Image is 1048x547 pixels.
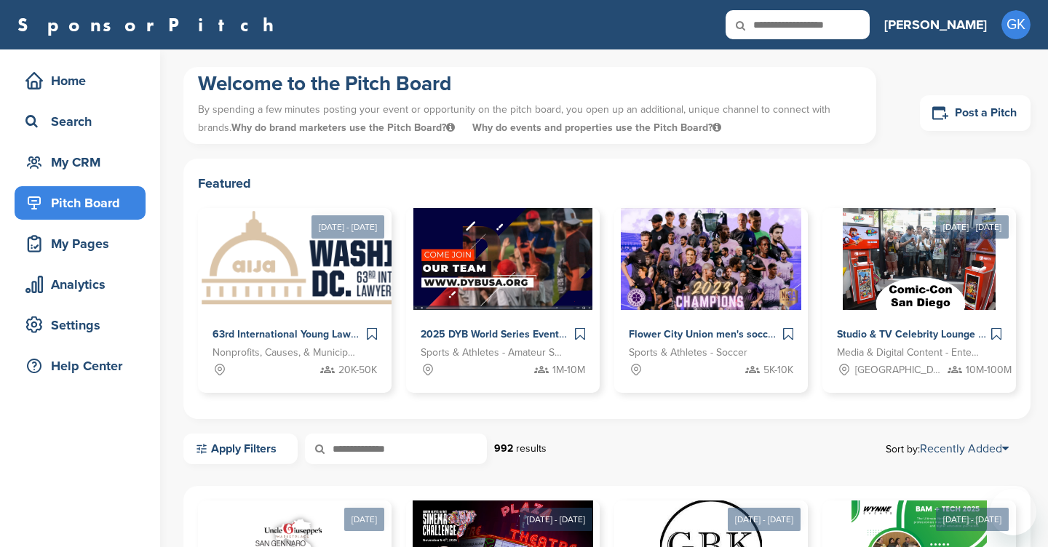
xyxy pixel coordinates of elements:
div: Help Center [22,353,146,379]
span: 1M-10M [552,362,585,378]
span: Sports & Athletes - Soccer [629,345,747,361]
a: Help Center [15,349,146,383]
span: Sports & Athletes - Amateur Sports Leagues [421,345,563,361]
span: Nonprofits, Causes, & Municipalities - Professional Development [213,345,355,361]
span: Why do brand marketers use the Pitch Board? [231,121,458,134]
span: GK [1001,10,1031,39]
div: [DATE] - [DATE] [936,508,1009,531]
a: Sponsorpitch & 2025 DYB World Series Events Sports & Athletes - Amateur Sports Leagues 1M-10M [406,208,600,393]
span: 5K-10K [763,362,793,378]
span: results [516,442,547,455]
h1: Welcome to the Pitch Board [198,71,862,97]
span: [GEOGRAPHIC_DATA], [GEOGRAPHIC_DATA] [855,362,944,378]
a: Pitch Board [15,186,146,220]
img: Sponsorpitch & [413,208,593,310]
div: Home [22,68,146,94]
div: Pitch Board [22,190,146,216]
span: Media & Digital Content - Entertainment [837,345,980,361]
span: Sort by: [886,443,1009,455]
a: SponsorPitch [17,15,283,34]
div: [DATE] - [DATE] [520,508,592,531]
div: [DATE] - [DATE] [728,508,801,531]
span: Flower City Union men's soccer & Flower City 1872 women's soccer [629,328,946,340]
div: [DATE] [344,508,384,531]
a: Home [15,64,146,97]
div: [DATE] - [DATE] [936,215,1009,239]
div: My Pages [22,231,146,257]
div: Search [22,108,146,135]
span: 2025 DYB World Series Events [421,328,564,340]
a: Recently Added [920,442,1009,456]
img: Sponsorpitch & [198,208,487,310]
a: Sponsorpitch & Flower City Union men's soccer & Flower City 1872 women's soccer Sports & Athletes... [614,208,808,393]
span: 63rd International Young Lawyers' Congress [213,328,420,340]
div: My CRM [22,149,146,175]
span: Why do events and properties use the Pitch Board? [472,121,721,134]
a: [PERSON_NAME] [884,9,987,41]
a: Analytics [15,268,146,301]
a: Apply Filters [183,434,298,464]
img: Sponsorpitch & [621,208,802,310]
a: My CRM [15,145,146,179]
a: [DATE] - [DATE] Sponsorpitch & 63rd International Young Lawyers' Congress Nonprofits, Causes, & M... [198,185,392,393]
a: My Pages [15,227,146,260]
a: Settings [15,308,146,342]
iframe: Button to launch messaging window [990,489,1036,535]
span: 10M-100M [966,362,1012,378]
a: [DATE] - [DATE] Sponsorpitch & Studio & TV Celebrity Lounge @ Comic-Con [GEOGRAPHIC_DATA]. Over 3... [822,185,1016,393]
div: [DATE] - [DATE] [311,215,384,239]
div: Analytics [22,271,146,298]
strong: 992 [494,442,513,455]
p: By spending a few minutes posting your event or opportunity on the pitch board, you open up an ad... [198,97,862,140]
img: Sponsorpitch & [843,208,996,310]
h2: Featured [198,173,1016,193]
div: Settings [22,312,146,338]
a: Post a Pitch [920,95,1031,131]
h3: [PERSON_NAME] [884,15,987,35]
a: Search [15,105,146,138]
span: 20K-50K [338,362,377,378]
